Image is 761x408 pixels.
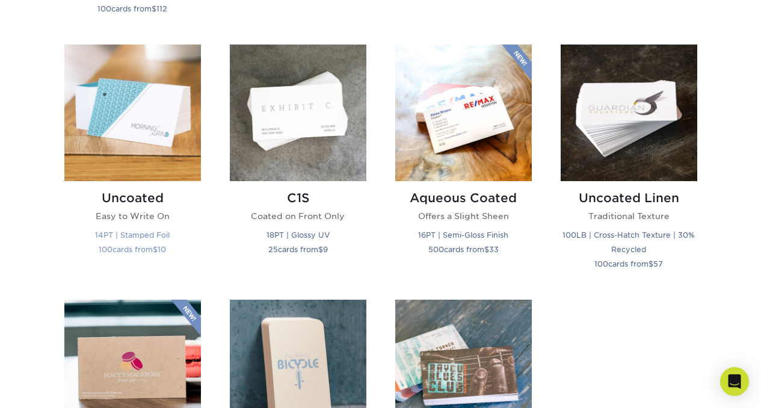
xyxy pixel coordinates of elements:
[156,4,167,13] span: 112
[594,259,608,268] span: 100
[594,259,663,268] small: cards from
[502,45,532,81] img: New Product
[649,259,653,268] span: $
[230,191,366,205] h2: C1S
[230,45,366,181] img: C1S Business Cards
[489,245,499,254] span: 33
[230,45,366,285] a: C1S Business Cards C1S Coated on Front Only 18PT | Glossy UV 25cards from$9
[395,191,532,205] h2: Aqueous Coated
[720,367,749,396] div: Open Intercom Messenger
[323,245,328,254] span: 9
[230,210,366,222] p: Coated on Front Only
[64,191,201,205] h2: Uncoated
[395,210,532,222] p: Offers a Slight Sheen
[152,4,156,13] span: $
[562,230,695,254] small: 100LB | Cross-Hatch Texture | 30% Recycled
[428,245,499,254] small: cards from
[561,210,697,222] p: Traditional Texture
[395,45,532,285] a: Aqueous Coated Business Cards Aqueous Coated Offers a Slight Sheen 16PT | Semi-Gloss Finish 500ca...
[428,245,444,254] span: 500
[418,230,508,240] small: 16PT | Semi-Gloss Finish
[153,245,158,254] span: $
[653,259,663,268] span: 57
[561,45,697,285] a: Uncoated Linen Business Cards Uncoated Linen Traditional Texture 100LB | Cross-Hatch Texture | 30...
[267,230,330,240] small: 18PT | Glossy UV
[484,245,489,254] span: $
[171,300,201,336] img: New Product
[268,245,278,254] span: 25
[97,4,167,13] small: cards from
[99,245,166,254] small: cards from
[64,210,201,222] p: Easy to Write On
[158,245,166,254] span: 10
[268,245,328,254] small: cards from
[561,45,697,181] img: Uncoated Linen Business Cards
[395,45,532,181] img: Aqueous Coated Business Cards
[99,245,112,254] span: 100
[97,4,111,13] span: 100
[64,45,201,285] a: Uncoated Business Cards Uncoated Easy to Write On 14PT | Stamped Foil 100cards from$10
[64,45,201,181] img: Uncoated Business Cards
[318,245,323,254] span: $
[561,191,697,205] h2: Uncoated Linen
[95,230,170,240] small: 14PT | Stamped Foil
